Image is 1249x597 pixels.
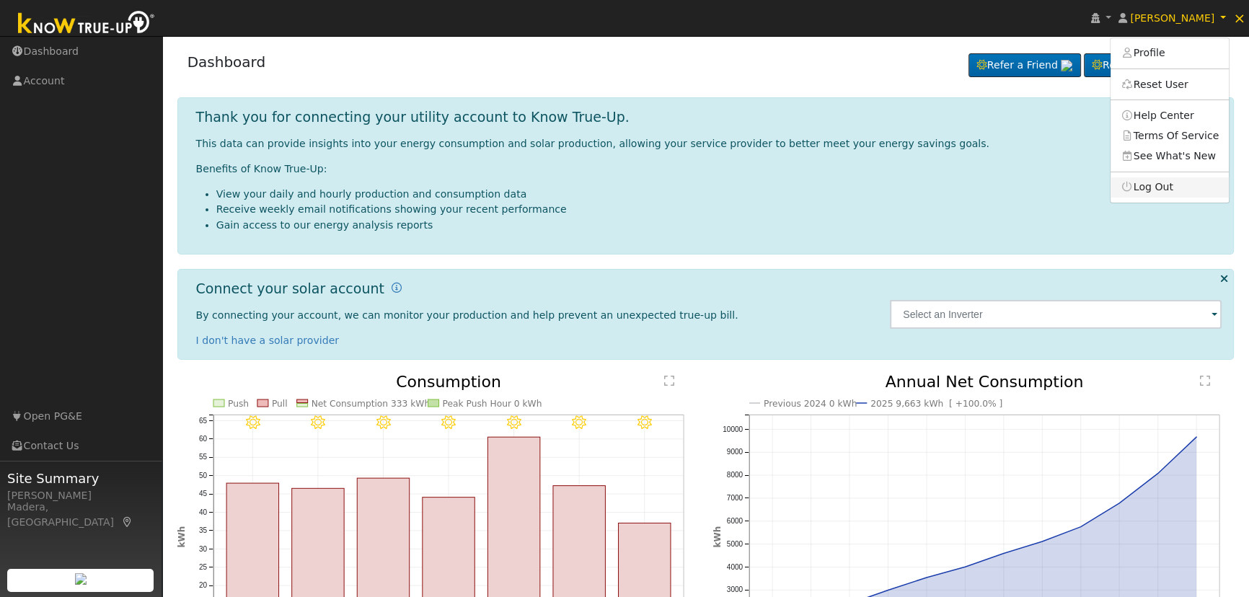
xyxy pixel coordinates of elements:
[727,494,743,502] text: 7000
[507,415,521,430] i: 9/06 - Clear
[198,416,207,424] text: 65
[75,573,87,585] img: retrieve
[1061,60,1072,71] img: retrieve
[187,53,266,71] a: Dashboard
[228,399,249,409] text: Push
[886,373,1084,391] text: Annual Net Consumption
[198,453,207,461] text: 55
[196,109,630,125] h1: Thank you for connecting your utility account to Know True-Up.
[311,399,430,409] text: Net Consumption 333 kWh
[442,399,542,409] text: Peak Push Hour 0 kWh
[727,471,743,479] text: 8000
[198,526,207,534] text: 35
[870,399,1002,409] text: 2025 9,663 kWh [ +100.0% ]
[121,516,134,528] a: Map
[1233,9,1245,27] span: ×
[216,218,1222,233] li: Gain access to our energy analysis reports
[1111,74,1229,94] a: Reset User
[196,162,1222,177] p: Benefits of Know True-Up:
[712,526,723,548] text: kWh
[637,415,652,430] i: 9/08 - Clear
[1111,146,1229,166] a: See What's New
[198,581,207,589] text: 20
[198,563,207,571] text: 25
[198,490,207,497] text: 45
[198,508,207,516] text: 40
[216,187,1222,202] li: View your daily and hourly production and consumption data
[376,415,390,430] i: 9/04 - Clear
[198,544,207,552] text: 30
[7,469,154,488] span: Site Summary
[1111,43,1229,63] a: Profile
[723,425,743,433] text: 10000
[1001,550,1007,556] circle: onclick=""
[216,202,1222,217] li: Receive weekly email notifications showing your recent performance
[886,587,891,593] circle: onclick=""
[196,280,384,297] h1: Connect your solar account
[727,563,743,571] text: 4000
[924,575,930,580] circle: onclick=""
[1111,177,1229,198] a: Log Out
[196,335,340,346] a: I don't have a solar provider
[1155,471,1161,477] circle: onclick=""
[727,517,743,525] text: 6000
[727,585,743,593] text: 3000
[198,435,207,443] text: 60
[1111,105,1229,125] a: Help Center
[1078,524,1084,530] circle: onclick=""
[664,375,674,386] text: 
[1084,53,1224,78] a: Request a Cleaning
[727,448,743,456] text: 9000
[963,564,968,570] circle: onclick=""
[196,309,738,321] span: By connecting your account, we can monitor your production and help prevent an unexpected true-up...
[7,500,154,530] div: Madera, [GEOGRAPHIC_DATA]
[7,488,154,503] div: [PERSON_NAME]
[1130,12,1214,24] span: [PERSON_NAME]
[177,526,187,548] text: kWh
[1039,539,1045,544] circle: onclick=""
[245,415,260,430] i: 9/02 - Clear
[1200,375,1210,386] text: 
[441,415,456,430] i: 9/05 - Clear
[1193,434,1199,440] circle: onclick=""
[890,300,1222,329] input: Select an Inverter
[968,53,1081,78] a: Refer a Friend
[272,399,288,409] text: Pull
[1116,500,1122,506] circle: onclick=""
[727,540,743,548] text: 5000
[396,373,501,391] text: Consumption
[198,472,207,479] text: 50
[311,415,325,430] i: 9/03 - Clear
[572,415,586,430] i: 9/07 - Clear
[196,138,989,149] span: This data can provide insights into your energy consumption and solar production, allowing your s...
[764,399,857,409] text: Previous 2024 0 kWh
[1111,125,1229,146] a: Terms Of Service
[11,8,162,40] img: Know True-Up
